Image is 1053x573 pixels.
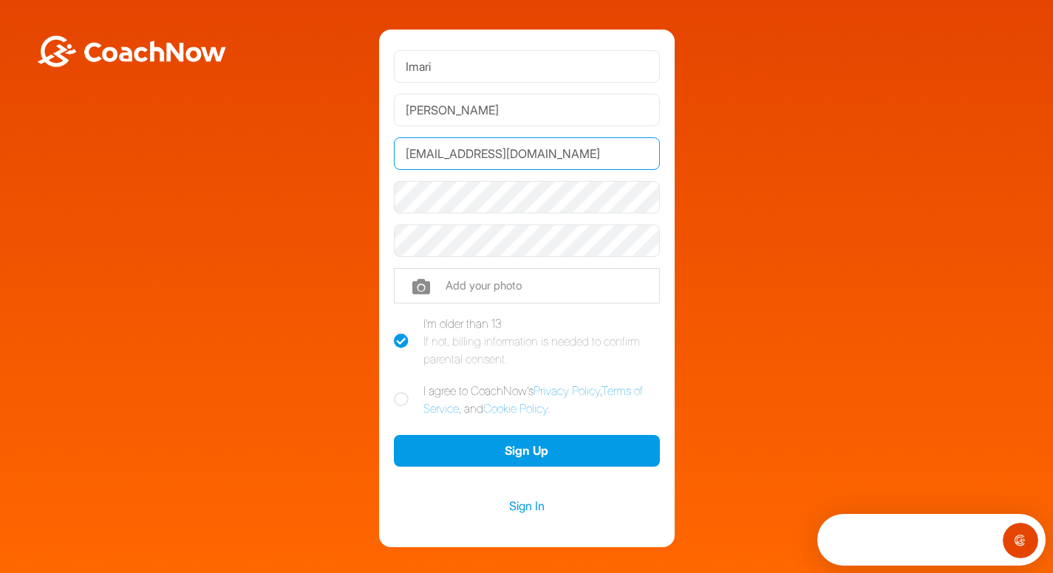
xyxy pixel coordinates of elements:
img: BwLJSsUCoWCh5upNqxVrqldRgqLPVwmV24tXu5FoVAoFEpwwqQ3VIfuoInZCoVCoTD4vwADAC3ZFMkVEQFDAAAAAElFTkSuQmCC [35,35,228,67]
div: If not, billing information is needed to confirm parental consent. [423,332,660,368]
a: Cookie Policy [483,401,548,416]
a: Sign In [394,496,660,515]
iframe: Intercom live chat discovery launcher [817,514,1046,566]
a: Privacy Policy [534,383,600,398]
div: I'm older than 13 [423,315,660,368]
input: Email [394,137,660,170]
button: Sign Up [394,435,660,467]
iframe: Intercom live chat [1003,523,1038,558]
input: Last Name [394,94,660,126]
input: First Name [394,50,660,83]
label: I agree to CoachNow's , , and . [394,382,660,417]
